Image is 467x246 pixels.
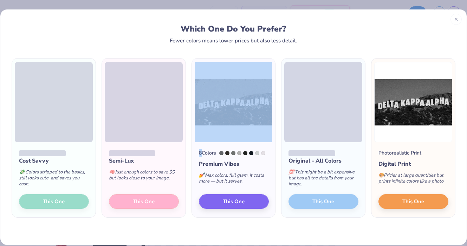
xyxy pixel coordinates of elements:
[19,169,25,175] span: 💸
[199,160,269,168] div: Premium Vibes
[288,169,294,175] span: 💯
[378,149,421,157] div: Photorealistic Print
[109,157,179,165] div: Semi-Lux
[199,168,269,191] div: Max colors, full glam. It costs more — but it serves.
[199,149,216,157] div: 8 Colors
[378,168,448,191] div: Pricier at large quantities but prints infinite colors like a photo
[20,24,448,34] div: Which One Do You Prefer?
[219,151,223,155] div: Cool Gray 10 C
[109,165,179,188] div: Just enough colors to save $$ but looks close to your image.
[403,198,424,206] span: This One
[237,151,241,155] div: Cool Gray 5 C
[231,151,235,155] div: 424 C
[255,151,259,155] div: 427 C
[261,151,265,155] div: 663 C
[288,157,358,165] div: Original - All Colors
[378,194,448,209] button: This One
[199,194,269,209] button: This One
[19,165,89,194] div: Colors stripped to the basics, still looks cute, and saves you cash.
[243,151,247,155] div: 419 C
[170,38,297,43] div: Fewer colors means lower prices but also less detail.
[374,62,452,142] img: Photorealistic preview
[199,172,205,178] span: 💅
[378,160,448,168] div: Digital Print
[195,62,273,142] img: 8 color option
[109,169,115,175] span: 🧠
[223,198,245,206] span: This One
[225,151,229,155] div: Black C
[19,157,89,165] div: Cost Savvy
[288,165,358,194] div: This might be a bit expensive but has all the details from your image.
[249,151,253,155] div: Black 6 C
[378,172,384,178] span: 🎨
